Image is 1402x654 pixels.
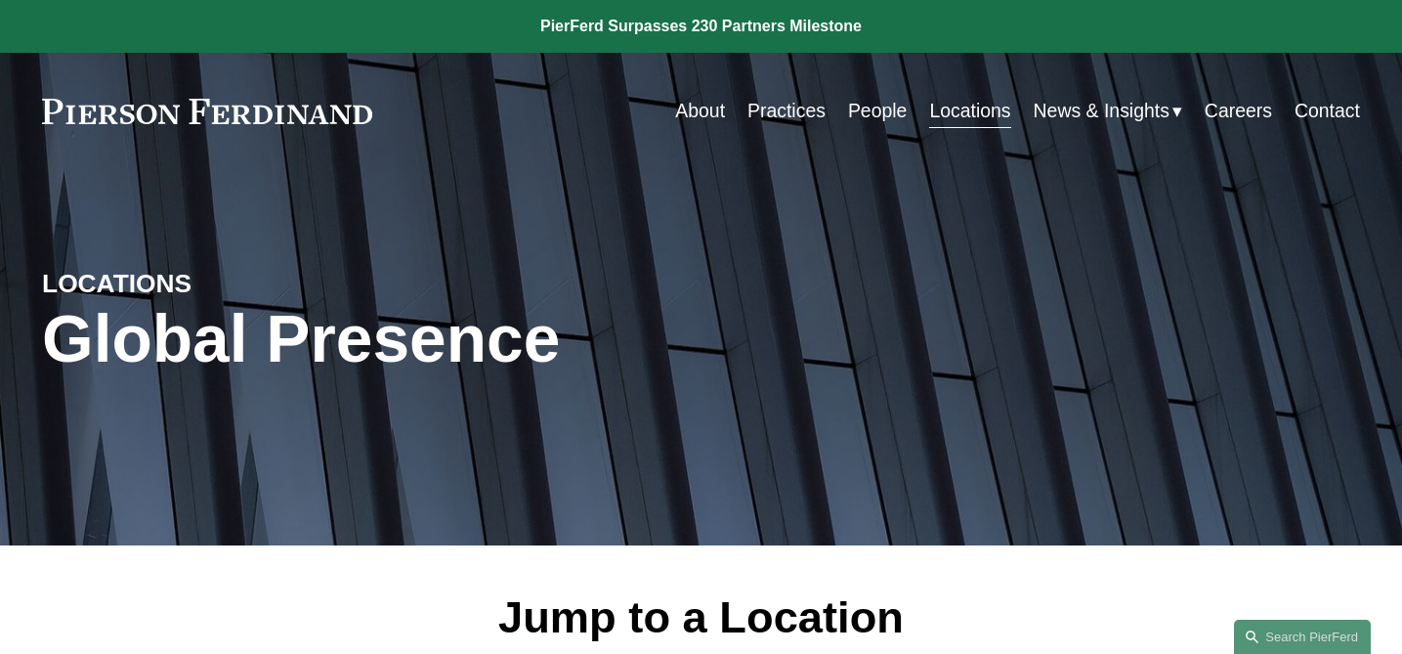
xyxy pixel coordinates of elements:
[1295,92,1360,130] a: Contact
[317,591,1085,645] h2: Jump to a Location
[1234,620,1371,654] a: Search this site
[747,92,826,130] a: Practices
[42,301,920,376] h1: Global Presence
[1205,92,1272,130] a: Careers
[1034,94,1169,128] span: News & Insights
[848,92,908,130] a: People
[1034,92,1182,130] a: folder dropdown
[42,268,371,300] h4: LOCATIONS
[675,92,725,130] a: About
[929,92,1010,130] a: Locations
